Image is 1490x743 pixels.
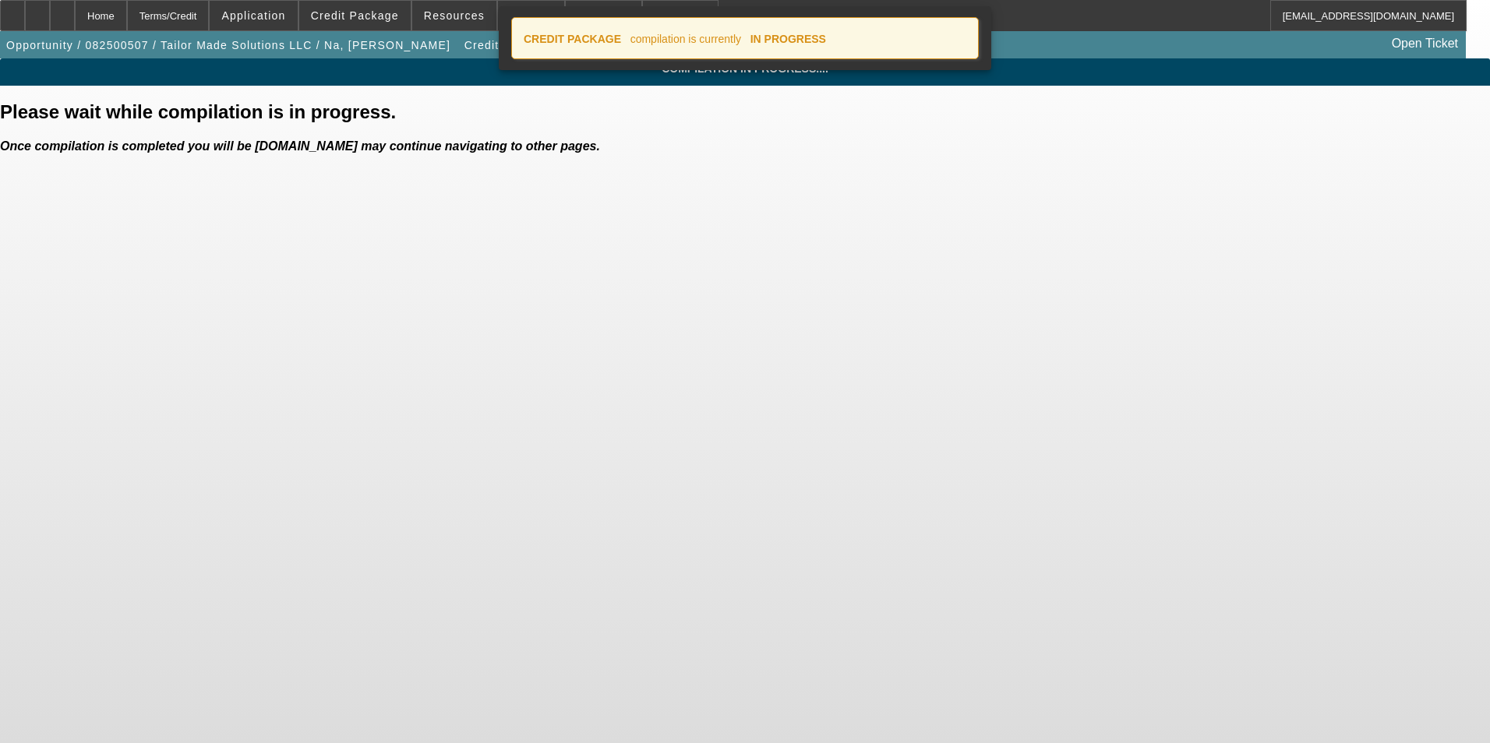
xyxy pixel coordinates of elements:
button: Credit Package [299,1,411,30]
span: Credit Package [311,9,399,22]
button: Resources [412,1,496,30]
span: compilation is currently [630,33,741,45]
strong: CREDIT PACKAGE [524,33,621,45]
span: Opportunity / 082500507 / Tailor Made Solutions LLC / Na, [PERSON_NAME] [6,39,450,51]
span: Resources [424,9,485,22]
button: Credit Package [461,31,556,59]
span: Compilation in progress.... [12,62,1478,75]
button: Application [210,1,297,30]
span: Application [221,9,285,22]
strong: IN PROGRESS [750,33,826,45]
a: Open Ticket [1386,30,1464,57]
span: Credit Package [464,39,553,51]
